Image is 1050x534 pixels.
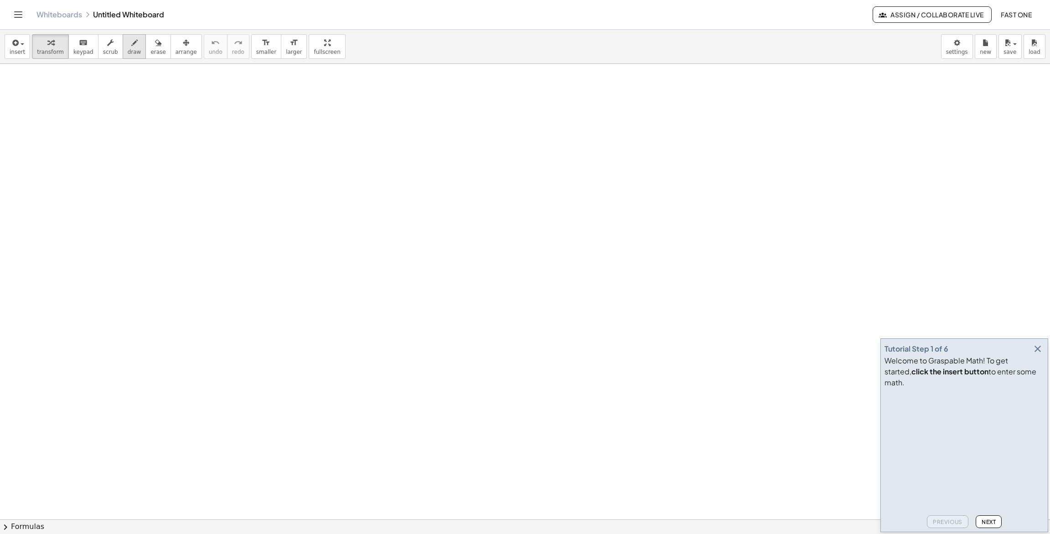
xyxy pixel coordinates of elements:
[123,34,146,59] button: draw
[227,34,249,59] button: redoredo
[946,49,968,55] span: settings
[873,6,992,23] button: Assign / Collaborate Live
[309,34,345,59] button: fullscreen
[314,49,340,55] span: fullscreen
[98,34,123,59] button: scrub
[941,34,973,59] button: settings
[36,10,82,19] a: Whiteboards
[68,34,98,59] button: keyboardkeypad
[11,7,26,22] button: Toggle navigation
[251,34,281,59] button: format_sizesmaller
[1029,49,1040,55] span: load
[290,37,298,48] i: format_size
[982,518,996,525] span: Next
[171,34,202,59] button: arrange
[980,49,991,55] span: new
[256,49,276,55] span: smaller
[880,10,984,19] span: Assign / Collaborate Live
[150,49,166,55] span: erase
[234,37,243,48] i: redo
[975,34,997,59] button: new
[884,343,948,354] div: Tutorial Step 1 of 6
[204,34,228,59] button: undoundo
[211,37,220,48] i: undo
[79,37,88,48] i: keyboard
[37,49,64,55] span: transform
[1001,10,1032,19] span: Fast One
[911,367,988,376] b: click the insert button
[262,37,270,48] i: format_size
[232,49,244,55] span: redo
[976,515,1002,528] button: Next
[884,355,1044,388] div: Welcome to Graspable Math! To get started, to enter some math.
[10,49,25,55] span: insert
[281,34,307,59] button: format_sizelarger
[1024,34,1045,59] button: load
[286,49,302,55] span: larger
[128,49,141,55] span: draw
[103,49,118,55] span: scrub
[5,34,30,59] button: insert
[73,49,93,55] span: keypad
[993,6,1039,23] button: Fast One
[32,34,69,59] button: transform
[209,49,222,55] span: undo
[1003,49,1016,55] span: save
[998,34,1022,59] button: save
[145,34,171,59] button: erase
[176,49,197,55] span: arrange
